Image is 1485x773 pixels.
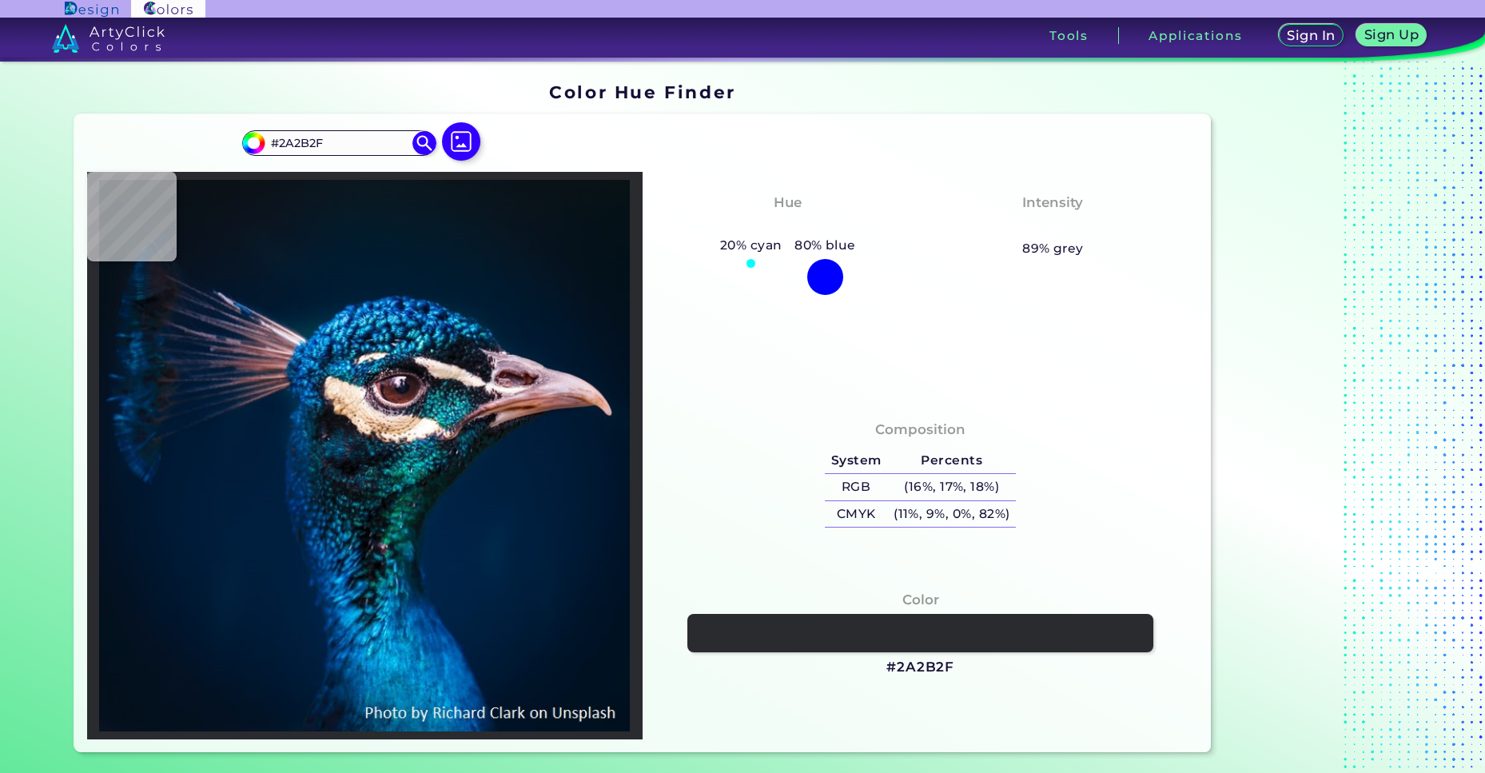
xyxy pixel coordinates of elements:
h5: Sign In [1289,30,1333,42]
h4: Hue [774,191,802,214]
h4: Color [902,588,939,612]
img: logo_artyclick_colors_white.svg [52,24,165,53]
h5: 20% cyan [714,235,788,256]
h3: Tools [1049,30,1089,42]
a: Sign In [1281,26,1340,46]
h5: (16%, 17%, 18%) [887,474,1016,500]
h5: Sign Up [1367,29,1416,41]
h3: #2A2B2F [886,658,954,677]
h5: RGB [825,474,887,500]
a: Sign Up [1360,26,1423,46]
img: ArtyClick Design logo [65,2,118,17]
h1: Color Hue Finder [549,80,735,104]
h5: System [825,448,887,474]
h5: (11%, 9%, 0%, 82%) [887,501,1016,528]
h4: Intensity [1022,191,1083,214]
img: img_pavlin.jpg [95,180,635,731]
h3: Applications [1149,30,1242,42]
h3: Tealish Blue [735,217,840,236]
img: icon picture [442,122,480,161]
h4: Composition [875,418,965,441]
input: type color.. [265,132,413,153]
h5: 80% blue [788,235,862,256]
img: icon search [412,131,436,155]
h3: Pale [1030,217,1076,236]
h5: CMYK [825,501,887,528]
h5: 89% grey [1022,238,1084,259]
h5: Percents [887,448,1016,474]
